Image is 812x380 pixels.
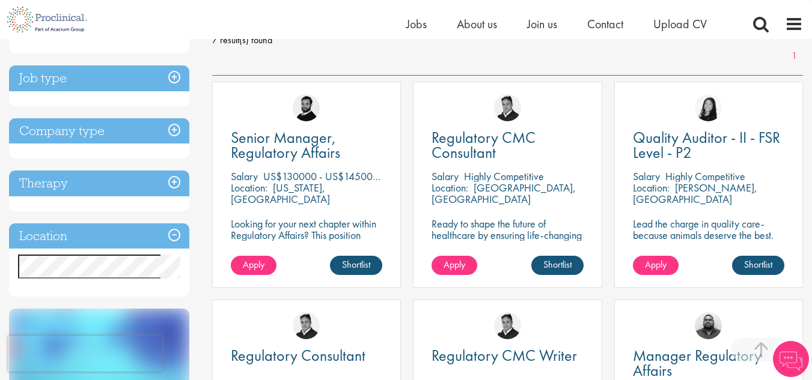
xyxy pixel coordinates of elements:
[653,16,707,32] a: Upload CV
[633,348,784,378] a: Manager Regulatory Affairs
[212,31,803,49] span: 7 result(s) found
[645,258,667,271] span: Apply
[9,65,189,91] h3: Job type
[243,258,264,271] span: Apply
[293,312,320,339] img: Peter Duvall
[231,218,382,275] p: Looking for your next chapter within Regulatory Affairs? This position leading projects and worki...
[231,181,267,195] span: Location:
[773,341,809,377] img: Chatbot
[494,312,521,339] img: Peter Duvall
[432,256,477,275] a: Apply
[432,130,583,160] a: Regulatory CMC Consultant
[444,258,465,271] span: Apply
[263,169,424,183] p: US$130000 - US$145000 per annum
[9,170,189,196] h3: Therapy
[633,181,757,206] p: [PERSON_NAME], [GEOGRAPHIC_DATA]
[432,127,536,163] span: Regulatory CMC Consultant
[633,127,780,163] span: Quality Auditor - II - FSR Level - P2
[633,169,660,183] span: Salary
[587,16,623,32] a: Contact
[231,348,382,363] a: Regulatory Consultant
[406,16,427,32] a: Jobs
[231,130,382,160] a: Senior Manager, Regulatory Affairs
[633,256,679,275] a: Apply
[9,223,189,249] h3: Location
[9,118,189,144] h3: Company type
[432,348,583,363] a: Regulatory CMC Writer
[231,127,340,163] span: Senior Manager, Regulatory Affairs
[231,181,330,206] p: [US_STATE], [GEOGRAPHIC_DATA]
[633,130,784,160] a: Quality Auditor - II - FSR Level - P2
[432,169,459,183] span: Salary
[531,256,584,275] a: Shortlist
[432,218,583,286] p: Ready to shape the future of healthcare by ensuring life-changing treatments meet global regulato...
[494,94,521,121] img: Peter Duvall
[231,169,258,183] span: Salary
[231,256,276,275] a: Apply
[293,94,320,121] img: Nick Walker
[665,169,745,183] p: Highly Competitive
[330,256,382,275] a: Shortlist
[432,181,468,195] span: Location:
[527,16,557,32] a: Join us
[786,49,803,63] a: 1
[231,345,365,366] span: Regulatory Consultant
[732,256,784,275] a: Shortlist
[633,218,784,241] p: Lead the charge in quality care-because animals deserve the best.
[695,94,722,121] img: Numhom Sudsok
[633,181,670,195] span: Location:
[695,312,722,339] img: Ashley Bennett
[432,181,576,206] p: [GEOGRAPHIC_DATA], [GEOGRAPHIC_DATA]
[457,16,497,32] a: About us
[8,336,162,372] iframe: reCAPTCHA
[432,345,577,366] span: Regulatory CMC Writer
[464,169,544,183] p: Highly Competitive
